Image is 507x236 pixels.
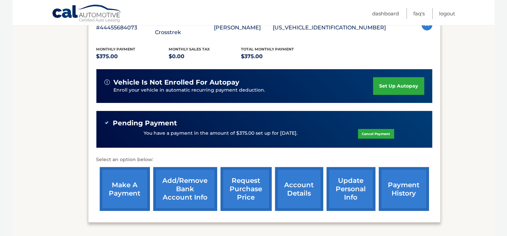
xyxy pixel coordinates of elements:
[144,130,298,137] p: You have a payment in the amount of $375.00 set up for [DATE].
[241,52,314,61] p: $375.00
[155,18,214,37] p: 2024 Subaru Crosstrek
[100,167,150,211] a: make a payment
[169,52,241,61] p: $0.00
[153,167,217,211] a: Add/Remove bank account info
[241,47,294,51] span: Total Monthly Payment
[96,23,155,32] p: #44455684073
[275,167,323,211] a: account details
[379,167,429,211] a: payment history
[414,8,425,19] a: FAQ's
[114,78,240,87] span: vehicle is not enrolled for autopay
[273,23,386,32] p: [US_VEHICLE_IDENTIFICATION_NUMBER]
[358,129,394,139] a: Cancel Payment
[169,47,210,51] span: Monthly sales Tax
[214,23,273,32] p: [PERSON_NAME]
[104,80,110,85] img: alert-white.svg
[439,8,455,19] a: Logout
[372,8,399,19] a: Dashboard
[96,156,432,164] p: Select an option below:
[114,87,373,94] p: Enroll your vehicle in automatic recurring payment deduction.
[96,52,169,61] p: $375.00
[96,47,136,51] span: Monthly Payment
[113,119,177,127] span: Pending Payment
[373,77,424,95] a: set up autopay
[52,4,122,24] a: Cal Automotive
[104,120,109,125] img: check-green.svg
[327,167,375,211] a: update personal info
[221,167,272,211] a: request purchase price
